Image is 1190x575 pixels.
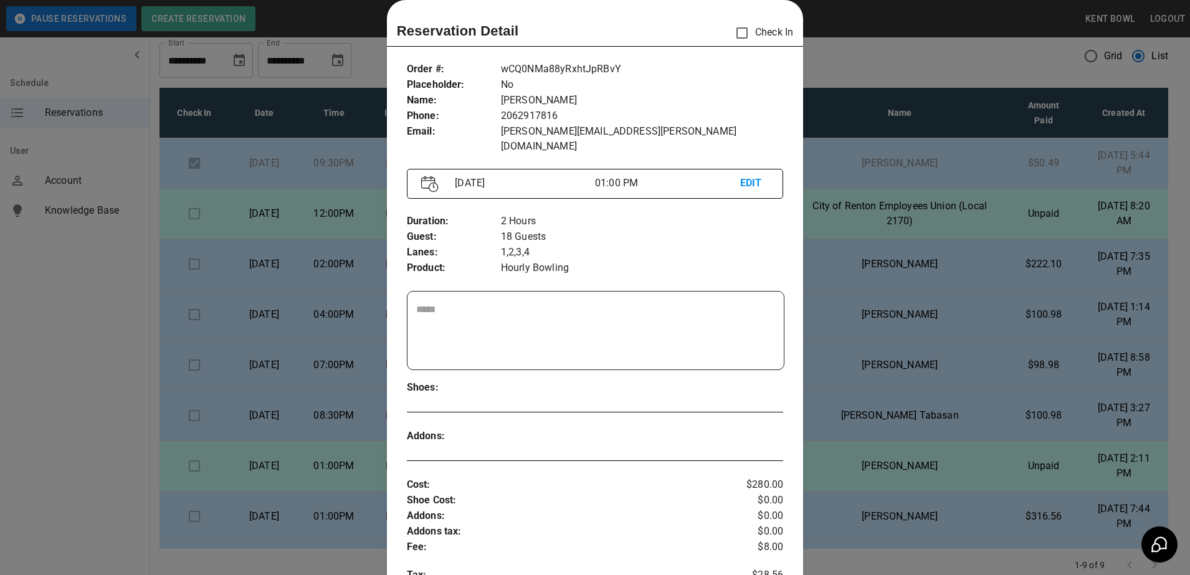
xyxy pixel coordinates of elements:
[729,20,793,46] p: Check In
[501,93,783,108] p: [PERSON_NAME]
[407,93,501,108] p: Name :
[501,245,783,260] p: 1,2,3,4
[407,493,721,508] p: Shoe Cost :
[501,124,783,154] p: [PERSON_NAME][EMAIL_ADDRESS][PERSON_NAME][DOMAIN_NAME]
[407,214,501,229] p: Duration :
[721,493,784,508] p: $0.00
[501,214,783,229] p: 2 Hours
[407,124,501,140] p: Email :
[407,245,501,260] p: Lanes :
[501,108,783,124] p: 2062917816
[721,539,784,555] p: $8.00
[397,21,519,41] p: Reservation Detail
[421,176,439,192] img: Vector
[407,539,721,555] p: Fee :
[407,108,501,124] p: Phone :
[501,229,783,245] p: 18 Guests
[407,524,721,539] p: Addons tax :
[721,477,784,493] p: $280.00
[740,176,769,191] p: EDIT
[407,429,501,444] p: Addons :
[501,62,783,77] p: wCQ0NMa88yRxhtJpRBvY
[407,508,721,524] p: Addons :
[407,77,501,93] p: Placeholder :
[407,260,501,276] p: Product :
[450,176,595,191] p: [DATE]
[407,477,721,493] p: Cost :
[407,229,501,245] p: Guest :
[595,176,740,191] p: 01:00 PM
[501,77,783,93] p: No
[721,524,784,539] p: $0.00
[407,62,501,77] p: Order # :
[407,380,501,396] p: Shoes :
[721,508,784,524] p: $0.00
[501,260,783,276] p: Hourly Bowling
